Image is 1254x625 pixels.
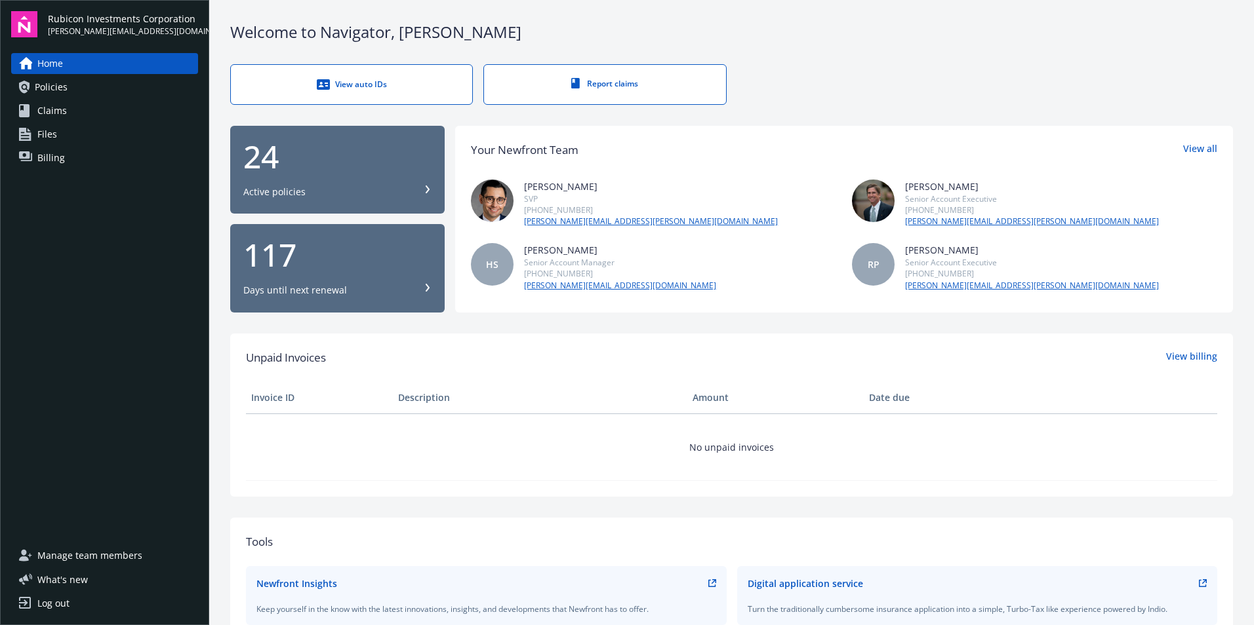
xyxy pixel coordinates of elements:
span: Rubicon Investments Corporation [48,12,198,26]
div: Newfront Insights [256,577,337,590]
button: Rubicon Investments Corporation[PERSON_NAME][EMAIL_ADDRESS][DOMAIN_NAME] [48,11,198,37]
img: photo [852,180,895,222]
div: [PERSON_NAME] [905,243,1159,257]
div: [PERSON_NAME] [905,180,1159,193]
div: 117 [243,239,432,271]
td: No unpaid invoices [246,413,1217,480]
div: Senior Account Manager [524,257,716,268]
a: Billing [11,147,198,168]
th: Amount [687,382,864,413]
span: RP [868,257,880,271]
span: Claims [37,100,67,121]
div: Senior Account Executive [905,193,1159,204]
div: Log out [37,593,70,614]
div: [PERSON_NAME] [524,180,778,193]
button: What's new [11,573,109,586]
div: View auto IDs [257,78,446,91]
a: Files [11,124,198,145]
div: Report claims [510,78,699,89]
th: Date due [864,382,1011,413]
div: [PHONE_NUMBER] [524,204,778,216]
th: Invoice ID [246,382,393,413]
a: Home [11,53,198,74]
img: navigator-logo.svg [11,11,37,37]
a: [PERSON_NAME][EMAIL_ADDRESS][PERSON_NAME][DOMAIN_NAME] [524,216,778,227]
span: HS [486,257,498,271]
div: 24 [243,141,432,172]
span: Manage team members [37,545,142,566]
th: Description [393,382,687,413]
a: Policies [11,77,198,98]
a: [PERSON_NAME][EMAIL_ADDRESS][DOMAIN_NAME] [524,280,716,292]
span: Billing [37,147,65,168]
span: Unpaid Invoices [246,349,326,366]
a: View auto IDs [230,64,473,105]
span: What ' s new [37,573,88,586]
button: 117Days until next renewal [230,224,445,312]
a: View billing [1166,349,1217,366]
img: photo [471,180,514,222]
div: [PHONE_NUMBER] [524,268,716,279]
div: SVP [524,193,778,204]
div: Active policies [243,185,306,199]
div: Turn the traditionally cumbersome insurance application into a simple, Turbo-Tax like experience ... [748,603,1207,615]
a: [PERSON_NAME][EMAIL_ADDRESS][PERSON_NAME][DOMAIN_NAME] [905,280,1159,292]
div: Days until next renewal [243,284,347,297]
div: Keep yourself in the know with the latest innovations, insights, and developments that Newfront h... [256,603,716,615]
span: Home [37,53,63,74]
span: Files [37,124,57,145]
a: Claims [11,100,198,121]
a: Manage team members [11,545,198,566]
div: Tools [246,533,1217,550]
a: Report claims [483,64,726,105]
div: Senior Account Executive [905,257,1159,268]
div: Your Newfront Team [471,142,578,159]
span: [PERSON_NAME][EMAIL_ADDRESS][DOMAIN_NAME] [48,26,198,37]
div: [PHONE_NUMBER] [905,268,1159,279]
div: Welcome to Navigator , [PERSON_NAME] [230,21,1233,43]
div: [PHONE_NUMBER] [905,204,1159,216]
div: [PERSON_NAME] [524,243,716,257]
a: View all [1183,142,1217,159]
div: Digital application service [748,577,863,590]
button: 24Active policies [230,126,445,214]
a: [PERSON_NAME][EMAIL_ADDRESS][PERSON_NAME][DOMAIN_NAME] [905,216,1159,227]
span: Policies [35,77,68,98]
